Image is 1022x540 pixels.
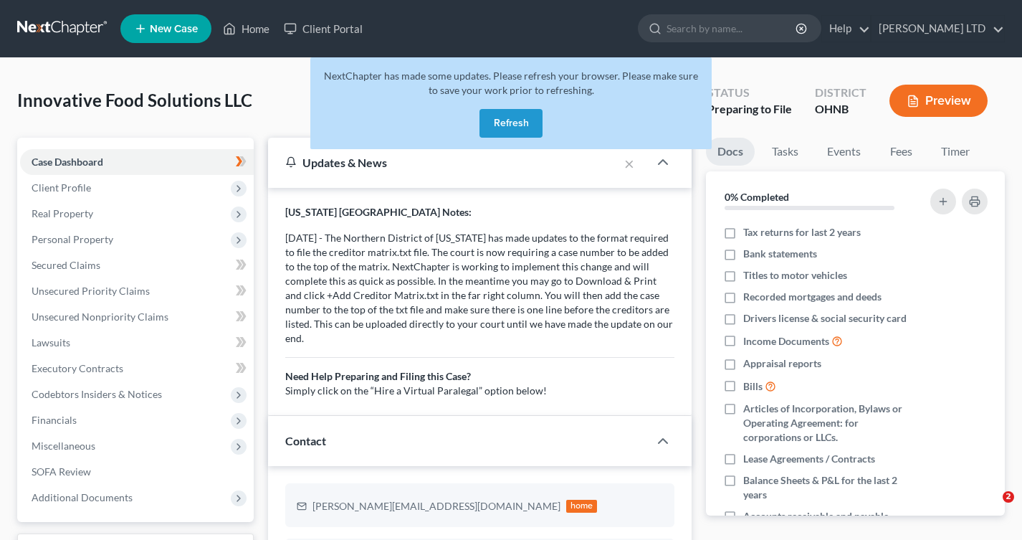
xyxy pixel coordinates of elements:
[285,205,675,219] p: [US_STATE] [GEOGRAPHIC_DATA] Notes:
[743,509,889,524] span: Accounts receivable and payable
[973,491,1008,526] iframe: Intercom live chat
[285,155,602,170] div: Updates & News
[20,330,254,356] a: Lawsuits
[32,440,95,452] span: Miscellaneous
[32,311,168,323] span: Unsecured Nonpriority Claims
[743,311,907,326] span: Drivers license & social security card
[707,101,792,118] div: Preparing to File
[743,268,847,283] span: Titles to motor vehicles
[20,356,254,382] a: Executory Contracts
[815,85,866,101] div: District
[479,109,543,138] button: Refresh
[285,231,675,398] p: [DATE] - The Northern District of [US_STATE] has made updates to the format required to file the ...
[32,156,103,168] span: Case Dashboard
[707,85,792,101] div: Status
[32,259,100,271] span: Secured Claims
[20,252,254,278] a: Secured Claims
[32,491,133,503] span: Additional Documents
[32,207,93,219] span: Real Property
[743,334,829,349] span: Income Documents
[32,285,150,297] span: Unsecured Priority Claims
[32,181,91,194] span: Client Profile
[20,278,254,304] a: Unsecured Priority Claims
[1003,491,1014,503] span: 2
[889,85,988,117] button: Preview
[760,138,810,166] a: Tasks
[20,149,254,175] a: Case Dashboard
[878,138,924,166] a: Fees
[743,247,817,261] span: Bank statements
[32,362,123,374] span: Executory Contracts
[816,138,872,166] a: Events
[706,138,755,166] a: Docs
[216,16,277,42] a: Home
[667,15,798,42] input: Search by name...
[285,434,326,447] span: Contact
[743,402,918,445] span: Articles of Incorporation, Bylaws or Operating Agreement: for corporations or LLCs.
[150,24,198,34] span: New Case
[20,459,254,485] a: SOFA Review
[815,101,866,118] div: OHNB
[743,452,875,466] span: Lease Agreements / Contracts
[32,233,113,245] span: Personal Property
[930,138,981,166] a: Timer
[17,90,252,110] span: Innovative Food Solutions LLC
[743,290,882,304] span: Recorded mortgages and deeds
[32,336,70,349] span: Lawsuits
[743,379,763,394] span: Bills
[32,414,77,426] span: Financials
[312,499,560,513] div: [PERSON_NAME][EMAIL_ADDRESS][DOMAIN_NAME]
[566,500,598,513] div: home
[822,16,870,42] a: Help
[624,155,634,172] button: ×
[32,388,162,400] span: Codebtors Insiders & Notices
[277,16,370,42] a: Client Portal
[743,473,918,502] span: Balance Sheets & P&L for the last 2 years
[871,16,1004,42] a: [PERSON_NAME] LTD
[743,225,861,240] span: Tax returns for last 2 years
[324,70,698,96] span: NextChapter has made some updates. Please refresh your browser. Please make sure to save your wor...
[20,304,254,330] a: Unsecured Nonpriority Claims
[725,191,789,203] strong: 0% Completed
[285,370,471,382] b: Need Help Preparing and Filing this Case?
[743,356,821,371] span: Appraisal reports
[32,465,91,478] span: SOFA Review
